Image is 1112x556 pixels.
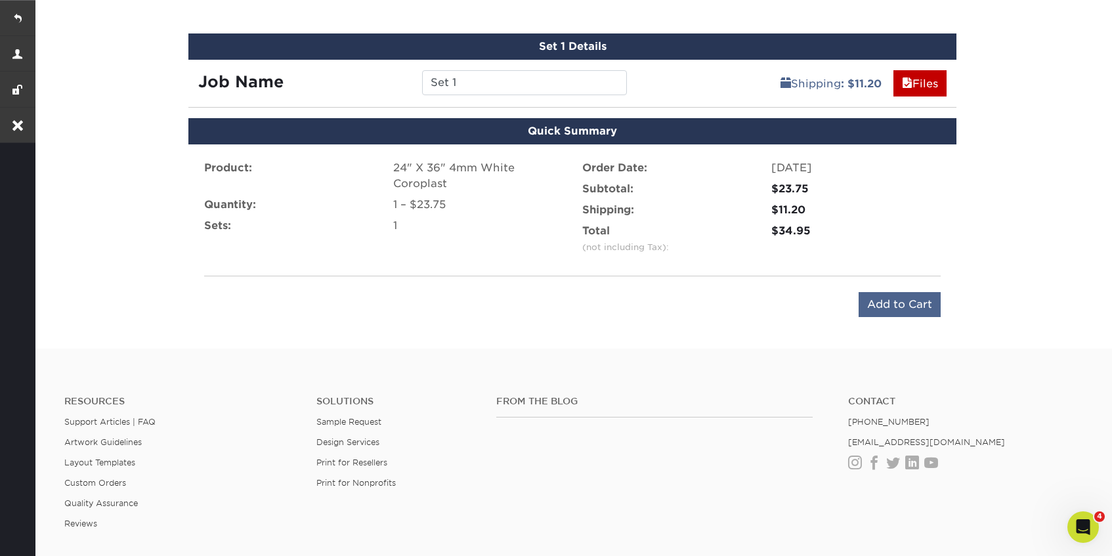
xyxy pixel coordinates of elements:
[582,202,634,218] label: Shipping:
[848,396,1080,407] a: Contact
[781,77,791,90] span: shipping
[771,181,941,197] div: $23.75
[316,396,477,407] h4: Solutions
[204,160,252,176] label: Product:
[204,218,231,234] label: Sets:
[64,417,156,427] a: Support Articles | FAQ
[64,519,97,528] a: Reviews
[859,292,941,317] input: Add to Cart
[422,70,626,95] input: Enter a job name
[893,70,947,96] a: Files
[188,118,956,144] div: Quick Summary
[64,458,135,467] a: Layout Templates
[64,396,297,407] h4: Resources
[204,197,256,213] label: Quantity:
[316,478,396,488] a: Print for Nonprofits
[393,197,563,213] div: 1 – $23.75
[582,181,633,197] label: Subtotal:
[64,437,142,447] a: Artwork Guidelines
[848,437,1005,447] a: [EMAIL_ADDRESS][DOMAIN_NAME]
[496,396,813,407] h4: From the Blog
[841,77,882,90] b: : $11.20
[64,478,126,488] a: Custom Orders
[582,160,647,176] label: Order Date:
[198,72,284,91] strong: Job Name
[848,417,930,427] a: [PHONE_NUMBER]
[582,223,669,255] label: Total
[316,437,379,447] a: Design Services
[1067,511,1099,543] iframe: Intercom live chat
[771,160,941,176] div: [DATE]
[188,33,956,60] div: Set 1 Details
[393,160,563,192] div: 24" X 36" 4mm White Coroplast
[1094,511,1105,522] span: 4
[771,223,941,239] div: $34.95
[771,202,941,218] div: $11.20
[393,218,563,234] div: 1
[316,458,387,467] a: Print for Resellers
[772,70,890,96] a: Shipping: $11.20
[64,498,138,508] a: Quality Assurance
[902,77,912,90] span: files
[582,242,669,252] small: (not including Tax):
[316,417,381,427] a: Sample Request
